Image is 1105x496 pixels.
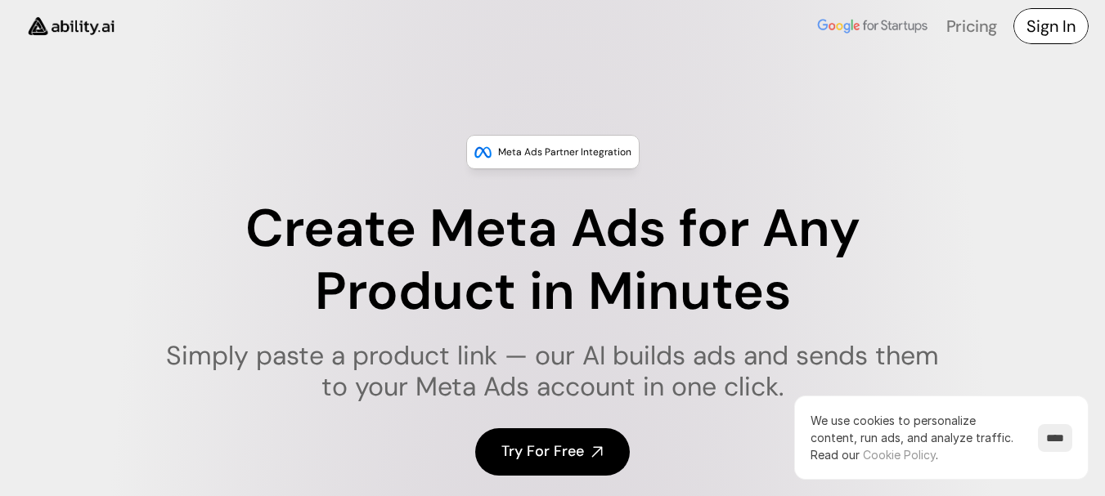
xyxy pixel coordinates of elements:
p: We use cookies to personalize content, run ads, and analyze traffic. [811,412,1022,463]
p: Meta Ads Partner Integration [498,144,631,160]
a: Pricing [946,16,997,37]
a: Cookie Policy [863,448,936,462]
h4: Sign In [1026,15,1076,38]
span: Read our . [811,448,938,462]
h1: Simply paste a product link — our AI builds ads and sends them to your Meta Ads account in one cl... [155,340,950,403]
h4: Try For Free [501,441,584,462]
h1: Create Meta Ads for Any Product in Minutes [155,198,950,324]
a: Sign In [1013,8,1089,44]
a: Try For Free [475,428,630,475]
